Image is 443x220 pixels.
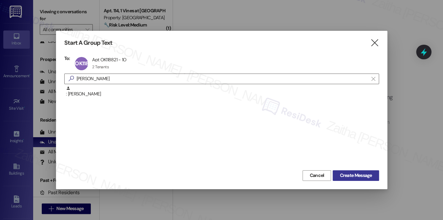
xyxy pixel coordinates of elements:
[77,74,368,83] input: Search for any contact or apartment
[92,57,126,63] div: Apt OK118821 - 1O
[303,170,331,181] button: Cancel
[66,75,77,82] i: 
[64,86,379,102] div: : [PERSON_NAME]
[368,74,379,84] button: Clear text
[309,172,324,179] span: Cancel
[92,64,109,70] div: 2 Tenants
[340,172,372,179] span: Create Message
[370,39,379,46] i: 
[64,55,70,61] h3: To:
[64,39,113,47] h3: Start A Group Text
[75,60,96,67] span: OK118821
[371,76,375,82] i: 
[333,170,379,181] button: Create Message
[66,86,379,97] div: : [PERSON_NAME]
